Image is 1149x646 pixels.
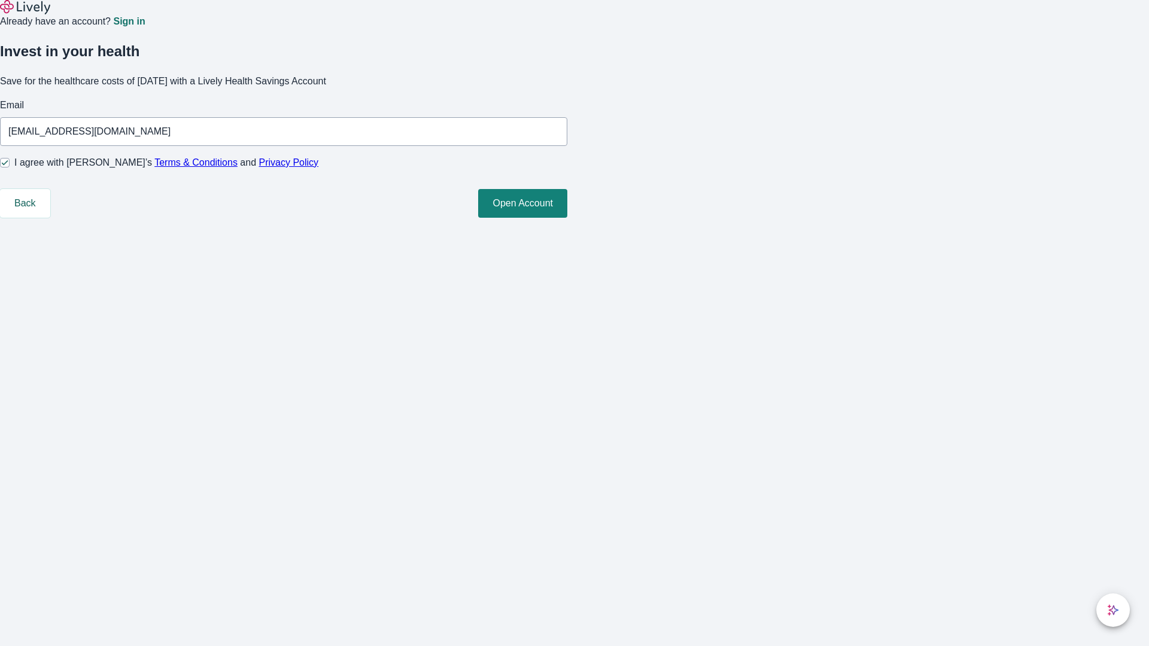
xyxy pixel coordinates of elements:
a: Terms & Conditions [154,157,238,167]
button: Open Account [478,189,567,218]
svg: Lively AI Assistant [1107,604,1119,616]
button: chat [1096,593,1130,627]
span: I agree with [PERSON_NAME]’s and [14,156,318,170]
a: Sign in [113,17,145,26]
a: Privacy Policy [259,157,319,167]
